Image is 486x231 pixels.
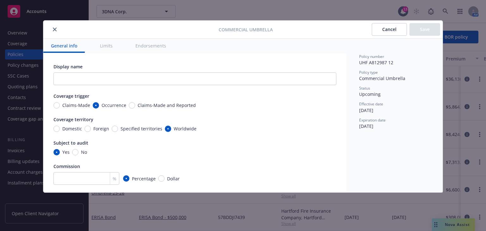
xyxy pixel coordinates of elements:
input: Dollar [158,175,165,182]
span: Expiration date [359,117,386,123]
span: Policy number [359,54,384,59]
span: Subject to audit [53,140,88,146]
input: Foreign [84,126,91,132]
span: No [81,149,87,155]
span: Occurrence [102,102,126,109]
span: Worldwide [174,125,196,132]
input: Domestic [53,126,60,132]
span: Foreign [93,125,109,132]
span: Commission [53,163,80,169]
button: General info [43,39,85,53]
input: Claims-Made and Reported [129,102,135,109]
button: Endorsements [128,39,174,53]
input: Occurrence [93,102,99,109]
input: Specified territories [112,126,118,132]
span: Commercial Umbrella [359,75,405,81]
button: Cancel [372,23,407,36]
span: Claims-Made [62,102,90,109]
span: Commercial Umbrella [219,26,273,33]
span: Claims-Made and Reported [138,102,196,109]
span: Effective date [359,101,383,107]
input: Claims-Made [53,102,60,109]
span: Policy type [359,70,378,75]
span: Coverage territory [53,116,93,122]
span: [DATE] [359,123,373,129]
span: Coverage trigger [53,93,89,99]
span: Status [359,85,370,91]
button: close [51,26,59,33]
span: Dollar [167,175,180,182]
span: Upcoming [359,91,381,97]
span: Display name [53,64,83,70]
input: Percentage [123,175,129,182]
span: % [113,175,116,182]
button: Limits [92,39,120,53]
span: Yes [62,149,70,155]
span: Specified territories [121,125,162,132]
input: No [72,149,78,155]
span: UHF A812987 12 [359,59,393,66]
span: [DATE] [359,107,373,113]
input: Yes [53,149,60,155]
span: Percentage [132,175,156,182]
span: Domestic [62,125,82,132]
input: Worldwide [165,126,171,132]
